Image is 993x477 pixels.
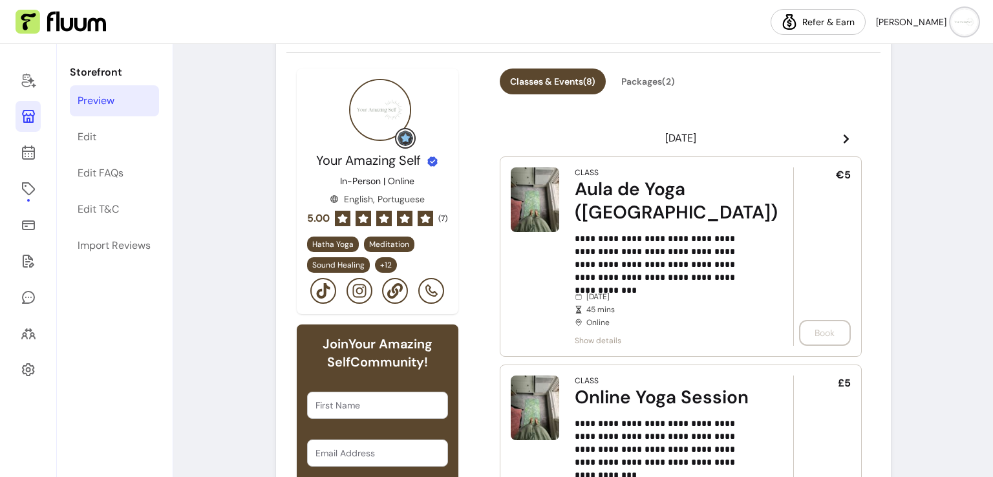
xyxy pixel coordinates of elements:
h6: Join Your Amazing Self Community! [307,335,448,371]
a: Preview [70,85,159,116]
p: Storefront [70,65,159,80]
span: £5 [838,376,851,391]
a: Home [16,65,41,96]
div: English, Portuguese [330,193,425,206]
button: Classes & Events(8) [500,69,606,94]
div: Edit T&C [78,202,119,217]
span: Show details [575,335,757,346]
a: Offerings [16,173,41,204]
span: + 12 [378,260,394,270]
a: Storefront [16,101,41,132]
a: Import Reviews [70,230,159,261]
span: [PERSON_NAME] [876,16,946,28]
img: Online Yoga Session [511,376,559,440]
span: 5.00 [307,211,330,226]
a: Forms [16,246,41,277]
span: Your Amazing Self [316,152,421,169]
a: My Messages [16,282,41,313]
a: Edit FAQs [70,158,159,189]
p: In-Person | Online [340,175,414,187]
header: [DATE] [500,125,862,151]
img: Grow [398,131,413,146]
div: Edit FAQs [78,165,123,181]
input: Email Address [315,447,440,460]
span: Hatha Yoga [312,239,354,249]
span: ( 7 ) [438,213,447,224]
a: Clients [16,318,41,349]
div: Aula de Yoga ([GEOGRAPHIC_DATA]) [575,178,757,224]
div: Class [575,167,599,178]
a: Settings [16,354,41,385]
img: Provider image [349,79,411,141]
span: €5 [836,167,851,183]
span: Meditation [369,239,409,249]
img: Aula de Yoga (Portugal) [511,167,559,232]
img: Fluum Logo [16,10,106,34]
a: Edit [70,122,159,153]
button: Packages(2) [611,69,685,94]
div: Import Reviews [78,238,151,253]
div: Online Yoga Session [575,386,757,409]
span: 45 mins [586,304,757,315]
span: Sound Healing [312,260,365,270]
div: [DATE] Online [575,291,757,328]
img: avatar [952,9,977,35]
a: Refer & Earn [771,9,866,35]
a: Edit T&C [70,194,159,225]
input: First Name [315,399,440,412]
div: Class [575,376,599,386]
a: Sales [16,209,41,240]
div: Preview [78,93,114,109]
a: Calendar [16,137,41,168]
button: avatar[PERSON_NAME] [876,9,977,35]
div: Edit [78,129,96,145]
